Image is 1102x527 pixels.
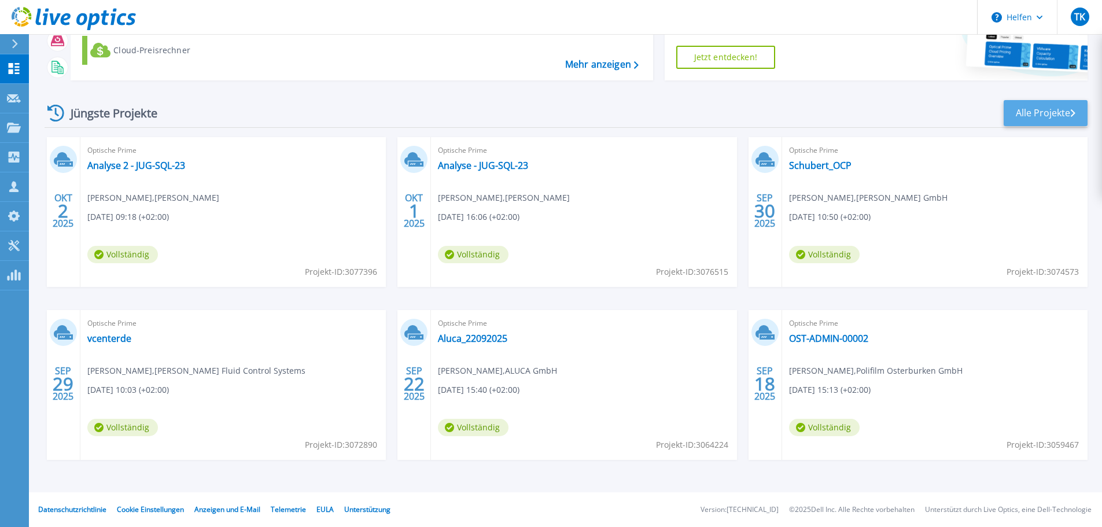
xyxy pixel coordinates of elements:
[113,45,190,56] font: Cloud-Preisrechner
[409,198,419,223] font: 1
[87,211,169,222] font: [DATE] 09:18 (+02:00)
[87,318,137,328] font: Optische Prime
[438,318,487,328] font: Optische Prime
[1046,266,1079,277] font: 3074573
[87,192,152,203] font: [PERSON_NAME]
[87,159,185,172] font: Analyse 2 - JUG-SQL-23
[696,266,728,277] font: 3076515
[305,266,345,277] font: Projekt-ID:
[789,384,871,395] font: [DATE] 15:13 (+02:00)
[87,333,131,344] a: vcenterde
[854,365,856,376] font: ,
[1007,266,1046,277] font: Projekt-ID:
[53,390,73,403] font: 2025
[87,145,137,155] font: Optische Prime
[117,504,184,514] a: Cookie Einstellungen
[1004,100,1088,126] a: Alle Projekte
[53,217,73,230] font: 2025
[789,160,852,171] a: Schubert_OCP
[82,36,211,65] a: Cloud-Preisrechner
[754,198,775,223] font: 30
[789,332,868,345] font: OST-ADMIN-00002
[305,439,345,450] font: Projekt-ID:
[87,365,152,376] font: [PERSON_NAME]
[404,217,425,230] font: 2025
[405,191,423,204] font: OKT
[701,504,727,514] font: Version:
[795,504,811,514] font: 2025
[754,217,775,230] font: 2025
[694,51,757,62] font: Jetzt entdecken!
[457,249,500,260] font: Vollständig
[345,439,377,450] font: 3072890
[505,365,557,376] font: ALUCA GmbH
[789,318,838,328] font: Optische Prime
[87,332,131,345] font: vcenterde
[565,58,631,71] font: Mehr anzeigen
[271,504,306,514] a: Telemetrie
[1007,439,1046,450] font: Projekt-ID:
[789,192,854,203] font: [PERSON_NAME]
[106,249,149,260] font: Vollständig
[152,365,154,376] font: ,
[53,371,73,396] font: 29
[856,192,948,203] font: [PERSON_NAME] GmbH
[438,192,503,203] font: [PERSON_NAME]
[438,333,507,344] a: Aluca_22092025
[154,192,219,203] font: [PERSON_NAME]
[438,159,528,172] font: Analyse - JUG-SQL-23
[87,384,169,395] font: [DATE] 10:03 (+02:00)
[404,390,425,403] font: 2025
[344,504,390,514] a: Unterstützung
[754,390,775,403] font: 2025
[789,159,852,172] font: Schubert_OCP
[38,504,106,514] a: Datenschutzrichtlinie
[1007,12,1032,23] font: Helfen
[345,266,377,277] font: 3077396
[438,160,528,171] a: Analyse - JUG-SQL-23
[152,192,154,203] font: ,
[55,364,71,377] font: SEP
[438,332,507,345] font: Aluca_22092025
[808,422,851,433] font: Vollständig
[789,145,838,155] font: Optische Prime
[727,504,779,514] font: [TECHNICAL_ID]
[696,439,728,450] font: 3064224
[789,365,854,376] font: [PERSON_NAME]
[757,191,773,204] font: SEP
[503,365,505,376] font: ,
[754,371,775,396] font: 18
[1074,10,1085,23] font: TK
[438,145,487,155] font: Optische Prime
[789,504,795,514] font: ©
[438,365,503,376] font: [PERSON_NAME]
[194,504,260,514] a: Anzeigen und E-Mail
[1016,106,1070,119] font: Alle Projekte
[1046,439,1079,450] font: 3059467
[71,105,157,121] font: Jüngste Projekte
[316,504,334,514] a: EULA
[404,371,425,396] font: 22
[676,46,775,69] a: Jetzt entdecken!
[789,333,868,344] a: OST-ADMIN-00002
[58,198,68,223] font: 2
[789,211,871,222] font: [DATE] 10:50 (+02:00)
[457,422,500,433] font: Vollständig
[925,504,1092,514] font: Unterstützt durch Live Optics, eine Dell-Technologie
[856,365,963,376] font: Polifilm Osterburken GmbH
[406,364,422,377] font: SEP
[757,364,773,377] font: SEP
[438,384,519,395] font: [DATE] 15:40 (+02:00)
[854,192,856,203] font: ,
[438,211,519,222] font: [DATE] 16:06 (+02:00)
[154,365,305,376] font: [PERSON_NAME] Fluid Control Systems
[106,422,149,433] font: Vollständig
[565,59,639,70] a: Mehr anzeigen
[505,192,570,203] font: [PERSON_NAME]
